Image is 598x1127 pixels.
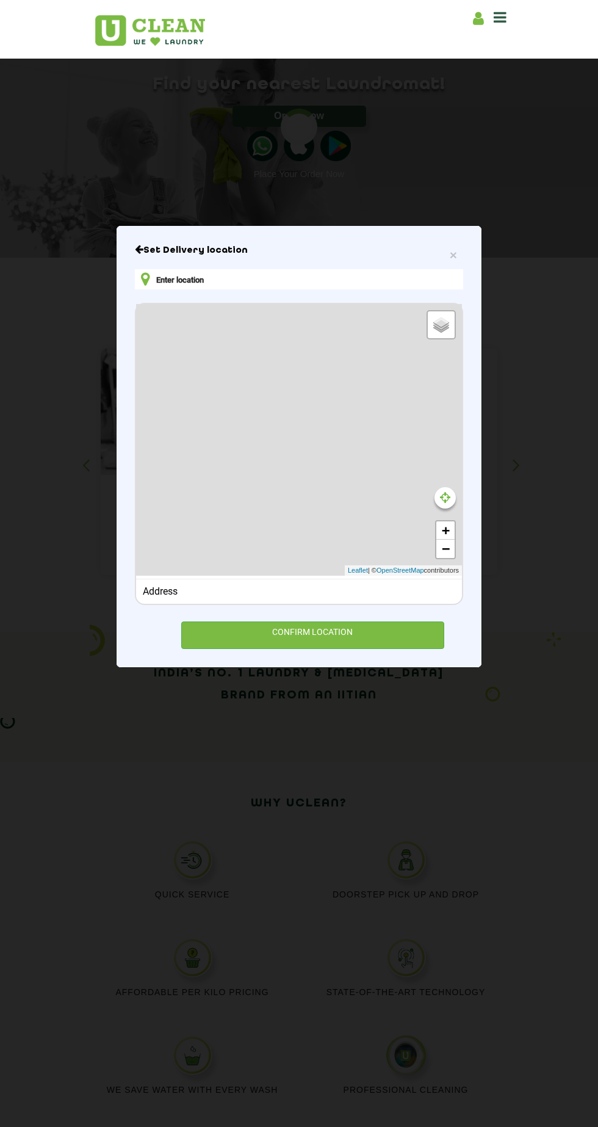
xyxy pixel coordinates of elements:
[348,565,368,576] a: Leaflet
[428,311,455,338] a: Layers
[436,540,455,558] a: Zoom out
[181,621,444,649] div: CONFIRM LOCATION
[450,248,457,261] button: Close
[135,269,463,289] input: Enter location
[436,521,455,540] a: Zoom in
[95,15,205,46] img: UClean Laundry and Dry Cleaning
[143,585,456,597] div: Address
[345,565,462,576] div: | © contributors
[450,248,457,262] span: ×
[135,244,463,256] h6: Close
[376,565,424,576] a: OpenStreetMap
